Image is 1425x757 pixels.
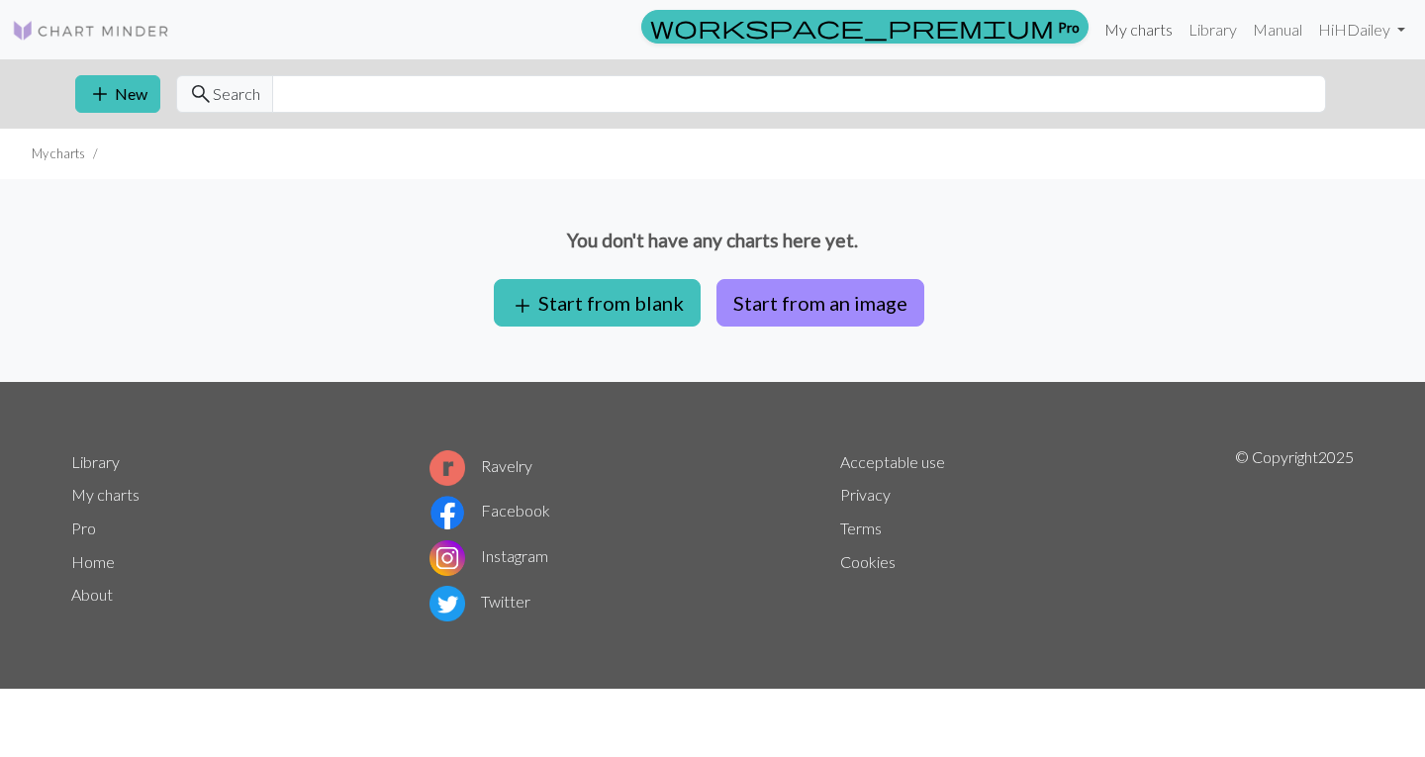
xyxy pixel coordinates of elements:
[840,452,945,471] a: Acceptable use
[650,13,1054,41] span: workspace_premium
[1310,10,1413,49] a: HiHDailey
[840,519,882,537] a: Terms
[840,552,896,571] a: Cookies
[71,585,113,604] a: About
[71,452,120,471] a: Library
[71,485,140,504] a: My charts
[71,519,96,537] a: Pro
[1245,10,1310,49] a: Manual
[1235,445,1354,625] p: © Copyright 2025
[429,592,530,611] a: Twitter
[494,279,701,327] button: Start from blank
[429,546,548,565] a: Instagram
[429,495,465,530] img: Facebook logo
[429,540,465,576] img: Instagram logo
[641,10,1089,44] a: Pro
[840,485,891,504] a: Privacy
[189,80,213,108] span: search
[709,291,932,310] a: Start from an image
[71,552,115,571] a: Home
[12,19,170,43] img: Logo
[716,279,924,327] button: Start from an image
[88,80,112,108] span: add
[1096,10,1181,49] a: My charts
[429,450,465,486] img: Ravelry logo
[75,75,160,113] button: New
[213,82,260,106] span: Search
[429,456,532,475] a: Ravelry
[1181,10,1245,49] a: Library
[511,292,534,320] span: add
[429,501,550,520] a: Facebook
[429,586,465,621] img: Twitter logo
[32,144,85,163] li: My charts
